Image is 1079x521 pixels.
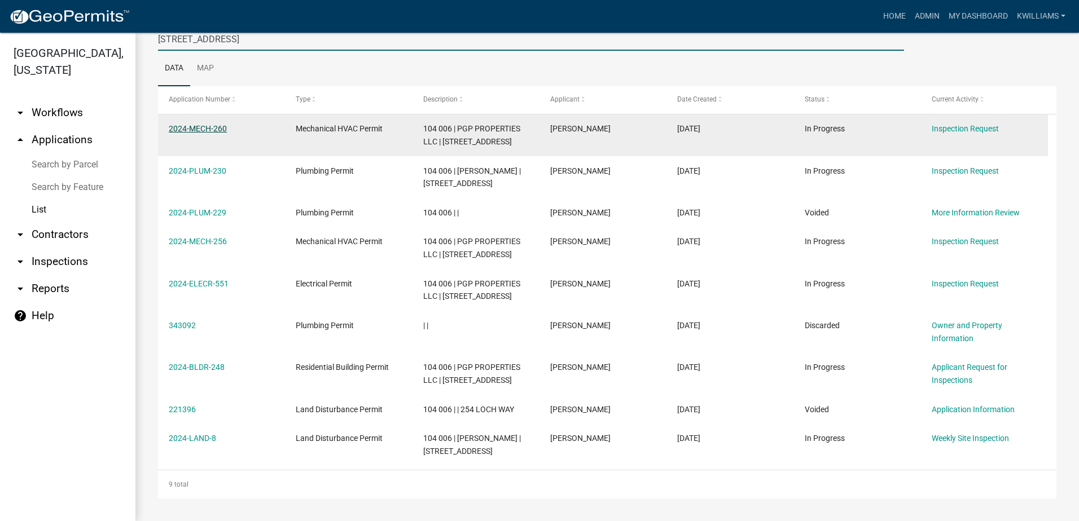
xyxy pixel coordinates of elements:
[550,321,611,330] span: Leon McGee
[805,363,845,372] span: In Progress
[932,237,999,246] a: Inspection Request
[677,434,700,443] span: 02/13/2024
[793,86,920,113] datatable-header-cell: Status
[932,208,1020,217] a: More Information Review
[169,166,226,175] a: 2024-PLUM-230
[1012,6,1070,27] a: kwilliams
[677,279,700,288] span: 12/04/2024
[423,279,520,301] span: 104 006 | PGP PROPERTIES LLC | 1052 Ardmore trl
[296,166,354,175] span: Plumbing Permit
[158,470,1056,498] div: 9 total
[169,95,230,103] span: Application Number
[879,6,910,27] a: Home
[805,321,840,330] span: Discarded
[932,166,999,175] a: Inspection Request
[296,208,354,217] span: Plumbing Permit
[14,255,27,268] i: arrow_drop_down
[14,309,27,323] i: help
[423,405,514,414] span: 104 006 | | 254 LOCH WAY
[932,363,1007,385] a: Applicant Request for Inspections
[677,208,700,217] span: 12/05/2024
[805,124,845,133] span: In Progress
[677,166,700,175] span: 12/05/2024
[550,124,611,133] span: Ike Nwankwo
[805,95,824,103] span: Status
[423,208,459,217] span: 104 006 | |
[423,124,520,146] span: 104 006 | PGP PROPERTIES LLC | 5337 Weslock Ct
[296,95,310,103] span: Type
[285,86,412,113] datatable-header-cell: Type
[550,208,611,217] span: Yvette Morrison
[805,405,829,414] span: Voided
[169,321,196,330] a: 343092
[423,434,521,456] span: 104 006 | Yvette Morrison | 254 LOCH WAY
[550,279,611,288] span: Yvette Morrison
[169,363,225,372] a: 2024-BLDR-248
[158,86,285,113] datatable-header-cell: Application Number
[944,6,1012,27] a: My Dashboard
[423,166,521,188] span: 104 006 | Leon McGee | 2558 Graywall Street
[296,405,383,414] span: Land Disturbance Permit
[296,363,389,372] span: Residential Building Permit
[296,124,383,133] span: Mechanical HVAC Permit
[550,434,611,443] span: Yvette Morrison
[910,6,944,27] a: Admin
[932,124,999,133] a: Inspection Request
[14,133,27,147] i: arrow_drop_up
[932,434,1009,443] a: Weekly Site Inspection
[539,86,666,113] datatable-header-cell: Applicant
[805,279,845,288] span: In Progress
[550,405,611,414] span: Yvette Morrison
[158,28,904,51] input: Search for applications
[805,166,845,175] span: In Progress
[296,279,352,288] span: Electrical Permit
[932,95,979,103] span: Current Activity
[550,363,611,372] span: Yvette Morrison
[677,363,700,372] span: 04/07/2024
[169,405,196,414] a: 221396
[550,237,611,246] span: Yvette Morrison
[169,279,229,288] a: 2024-ELECR-551
[296,321,354,330] span: Plumbing Permit
[932,321,1002,343] a: Owner and Property Information
[921,86,1048,113] datatable-header-cell: Current Activity
[169,208,226,217] a: 2024-PLUM-229
[677,321,700,330] span: 12/04/2024
[423,237,520,259] span: 104 006 | PGP PROPERTIES LLC | 254 Loch way
[169,237,227,246] a: 2024-MECH-256
[932,405,1015,414] a: Application Information
[296,237,383,246] span: Mechanical HVAC Permit
[677,237,700,246] span: 12/05/2024
[190,51,221,87] a: Map
[14,282,27,295] i: arrow_drop_down
[550,95,580,103] span: Applicant
[805,208,829,217] span: Voided
[423,363,520,385] span: 104 006 | PGP PROPERTIES LLC | 254 LOCH WAY
[413,86,539,113] datatable-header-cell: Description
[932,279,999,288] a: Inspection Request
[14,228,27,241] i: arrow_drop_down
[677,124,700,133] span: 12/09/2024
[14,106,27,120] i: arrow_drop_down
[677,405,700,414] span: 02/13/2024
[169,124,227,133] a: 2024-MECH-260
[158,51,190,87] a: Data
[805,434,845,443] span: In Progress
[169,434,216,443] a: 2024-LAND-8
[666,86,793,113] datatable-header-cell: Date Created
[677,95,717,103] span: Date Created
[550,166,611,175] span: Leon McGee
[805,237,845,246] span: In Progress
[423,95,458,103] span: Description
[423,321,428,330] span: | |
[296,434,383,443] span: Land Disturbance Permit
